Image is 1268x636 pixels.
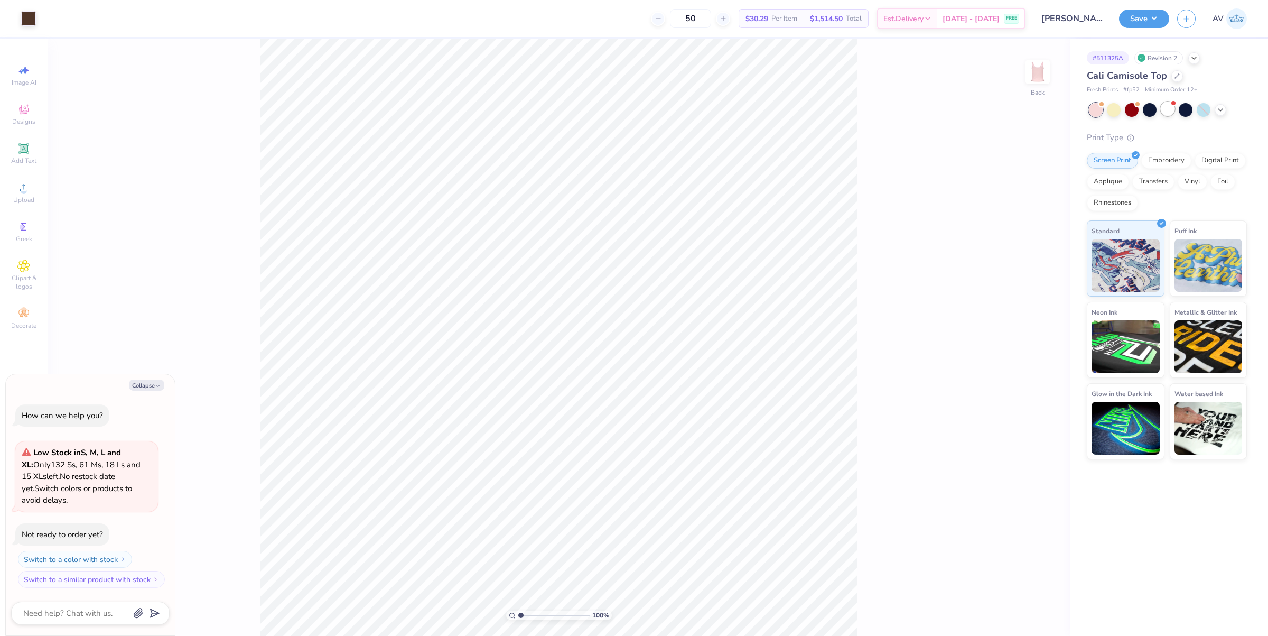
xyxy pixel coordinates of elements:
div: Foil [1210,174,1235,190]
span: Puff Ink [1174,225,1197,236]
span: Standard [1092,225,1120,236]
img: Standard [1092,239,1160,292]
div: Rhinestones [1087,195,1138,211]
span: Upload [13,196,34,204]
img: Aargy Velasco [1226,8,1247,29]
img: Metallic & Glitter Ink [1174,320,1243,373]
button: Switch to a color with stock [18,551,132,568]
span: Only 132 Ss, 61 Ms, 18 Ls and 15 XLs left. Switch colors or products to avoid delays. [22,447,141,505]
img: Back [1027,61,1048,82]
span: # fp52 [1123,86,1140,95]
span: [DATE] - [DATE] [943,13,1000,24]
span: Neon Ink [1092,307,1117,318]
div: Digital Print [1195,153,1246,169]
span: Designs [12,117,35,126]
div: Back [1031,88,1045,97]
div: Vinyl [1178,174,1207,190]
span: Image AI [12,78,36,87]
img: Switch to a color with stock [120,556,126,563]
img: Glow in the Dark Ink [1092,402,1160,455]
div: # 511325A [1087,51,1129,64]
div: Embroidery [1141,153,1191,169]
span: Minimum Order: 12 + [1145,86,1198,95]
span: Greek [16,235,32,243]
img: Water based Ink [1174,402,1243,455]
input: – – [670,9,711,28]
span: 100 % [592,611,609,620]
span: Fresh Prints [1087,86,1118,95]
div: Revision 2 [1134,51,1183,64]
div: Applique [1087,174,1129,190]
span: Est. Delivery [883,13,924,24]
img: Switch to a similar product with stock [153,576,159,583]
span: Total [846,13,862,24]
span: Glow in the Dark Ink [1092,388,1152,399]
span: Cali Camisole Top [1087,69,1167,82]
span: Per Item [771,13,797,24]
div: Transfers [1132,174,1174,190]
div: How can we help you? [22,410,103,421]
span: Water based Ink [1174,388,1223,399]
button: Collapse [129,380,164,391]
a: AV [1213,8,1247,29]
span: Decorate [11,321,36,330]
div: Screen Print [1087,153,1138,169]
div: Print Type [1087,132,1247,144]
span: Metallic & Glitter Ink [1174,307,1237,318]
button: Switch to a similar product with stock [18,571,165,588]
strong: Low Stock in S, M, L and XL : [22,447,121,470]
div: Not ready to order yet? [22,529,103,540]
span: $30.29 [745,13,768,24]
span: AV [1213,13,1224,25]
span: Add Text [11,156,36,165]
button: Save [1119,10,1169,28]
span: $1,514.50 [810,13,843,24]
img: Neon Ink [1092,320,1160,373]
span: No restock date yet. [22,471,115,494]
img: Puff Ink [1174,239,1243,292]
span: Clipart & logos [5,274,42,291]
span: FREE [1006,15,1017,22]
input: Untitled Design [1033,8,1111,29]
